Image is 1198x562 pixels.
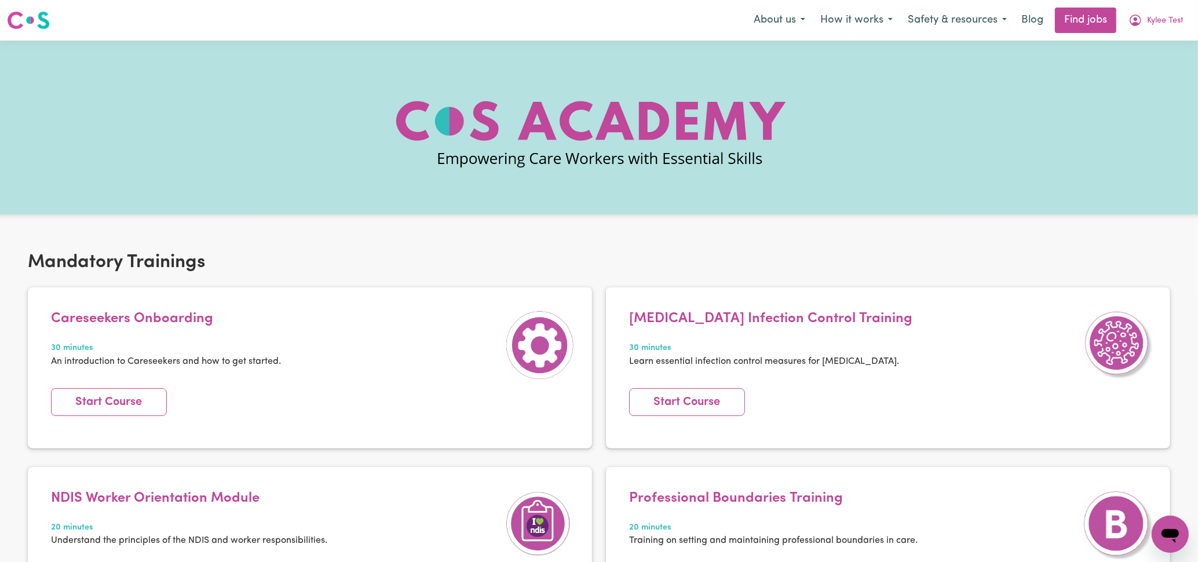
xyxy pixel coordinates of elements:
span: 30 minutes [629,342,912,355]
p: Learn essential infection control measures for [MEDICAL_DATA]. [629,355,912,368]
a: Find jobs [1055,8,1116,33]
img: Careseekers logo [7,10,50,31]
h4: Professional Boundaries Training [629,490,918,507]
a: Start Course [51,388,167,416]
a: Blog [1014,8,1050,33]
button: How it works [813,8,900,32]
button: About us [746,8,813,32]
a: Start Course [629,388,745,416]
p: Training on setting and maintaining professional boundaries in care. [629,534,918,548]
span: Kylee Test [1147,14,1184,27]
p: An introduction to Careseekers and how to get started. [51,355,281,368]
a: Careseekers logo [7,7,50,34]
h4: [MEDICAL_DATA] Infection Control Training [629,311,912,327]
span: 30 minutes [51,342,281,355]
button: My Account [1121,8,1191,32]
h2: Mandatory Trainings [28,251,1170,273]
span: 20 minutes [51,521,327,534]
iframe: Button to launch messaging window, conversation in progress [1152,516,1189,553]
h4: Careseekers Onboarding [51,311,281,327]
h4: NDIS Worker Orientation Module [51,490,327,507]
span: 20 minutes [629,521,918,534]
button: Safety & resources [900,8,1014,32]
p: Understand the principles of the NDIS and worker responsibilities. [51,534,327,548]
